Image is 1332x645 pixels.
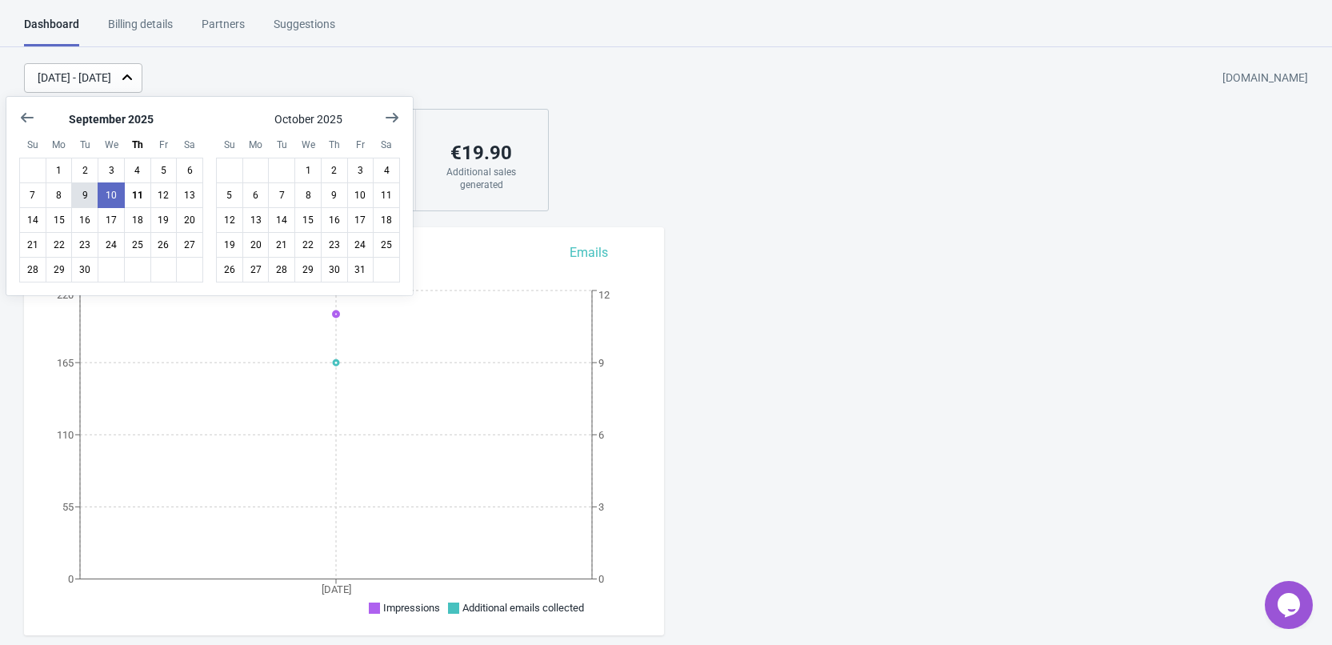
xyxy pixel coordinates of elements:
div: Additional sales generated [432,166,530,191]
button: September 13 2025 [176,182,203,208]
button: October 5 2025 [216,182,243,208]
button: September 14 2025 [19,207,46,233]
tspan: 165 [57,357,74,369]
button: October 10 2025 [347,182,374,208]
div: Tuesday [268,131,295,158]
button: October 30 2025 [321,257,348,282]
span: Additional emails collected [462,602,584,614]
button: September 16 2025 [71,207,98,233]
div: Thursday [124,131,151,158]
button: October 15 2025 [294,207,322,233]
button: October 27 2025 [242,257,270,282]
button: October 16 2025 [321,207,348,233]
button: Show previous month, August 2025 [13,103,42,132]
button: October 25 2025 [373,232,400,258]
button: October 21 2025 [268,232,295,258]
button: October 13 2025 [242,207,270,233]
div: Billing details [108,16,173,44]
div: Wednesday [294,131,322,158]
button: October 3 2025 [347,158,374,183]
div: Sunday [19,131,46,158]
button: October 29 2025 [294,257,322,282]
button: September 3 2025 [98,158,125,183]
button: October 28 2025 [268,257,295,282]
button: September 5 2025 [150,158,178,183]
button: September 30 2025 [71,257,98,282]
button: September 8 2025 [46,182,73,208]
button: September 29 2025 [46,257,73,282]
div: [DATE] - [DATE] [38,70,111,86]
div: Wednesday [98,131,125,158]
button: September 24 2025 [98,232,125,258]
button: September 4 2025 [124,158,151,183]
tspan: 110 [57,429,74,441]
button: September 1 2025 [46,158,73,183]
button: September 15 2025 [46,207,73,233]
button: Today September 11 2025 [124,182,151,208]
button: October 20 2025 [242,232,270,258]
button: October 12 2025 [216,207,243,233]
tspan: 6 [598,429,604,441]
button: October 8 2025 [294,182,322,208]
button: October 2 2025 [321,158,348,183]
button: October 11 2025 [373,182,400,208]
button: September 21 2025 [19,232,46,258]
div: Friday [347,131,374,158]
button: October 31 2025 [347,257,374,282]
div: Thursday [321,131,348,158]
button: September 26 2025 [150,232,178,258]
tspan: 3 [598,501,604,513]
button: October 26 2025 [216,257,243,282]
span: Impressions [383,602,440,614]
button: October 24 2025 [347,232,374,258]
div: Saturday [176,131,203,158]
button: September 28 2025 [19,257,46,282]
button: September 22 2025 [46,232,73,258]
button: October 1 2025 [294,158,322,183]
button: September 17 2025 [98,207,125,233]
div: Sunday [216,131,243,158]
iframe: chat widget [1265,581,1316,629]
div: Suggestions [274,16,335,44]
div: [DOMAIN_NAME] [1222,64,1308,93]
tspan: 0 [68,573,74,585]
div: Monday [46,131,73,158]
div: Tuesday [71,131,98,158]
tspan: 55 [62,501,74,513]
tspan: 0 [598,573,604,585]
button: October 9 2025 [321,182,348,208]
tspan: [DATE] [322,583,351,595]
tspan: 12 [598,289,610,301]
div: Dashboard [24,16,79,46]
button: September 19 2025 [150,207,178,233]
button: Show next month, November 2025 [378,103,406,132]
tspan: 9 [598,357,604,369]
button: October 22 2025 [294,232,322,258]
button: September 12 2025 [150,182,178,208]
div: Friday [150,131,178,158]
button: September 27 2025 [176,232,203,258]
button: October 23 2025 [321,232,348,258]
button: October 7 2025 [268,182,295,208]
button: September 25 2025 [124,232,151,258]
button: October 14 2025 [268,207,295,233]
button: October 6 2025 [242,182,270,208]
button: October 17 2025 [347,207,374,233]
div: Saturday [373,131,400,158]
button: September 6 2025 [176,158,203,183]
button: September 9 2025 [71,182,98,208]
div: Partners [202,16,245,44]
button: September 7 2025 [19,182,46,208]
button: September 18 2025 [124,207,151,233]
button: September 10 2025 [98,182,125,208]
button: October 19 2025 [216,232,243,258]
button: October 4 2025 [373,158,400,183]
div: Monday [242,131,270,158]
button: September 20 2025 [176,207,203,233]
button: October 18 2025 [373,207,400,233]
button: September 2 2025 [71,158,98,183]
div: € 19.90 [432,140,530,166]
button: September 23 2025 [71,232,98,258]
